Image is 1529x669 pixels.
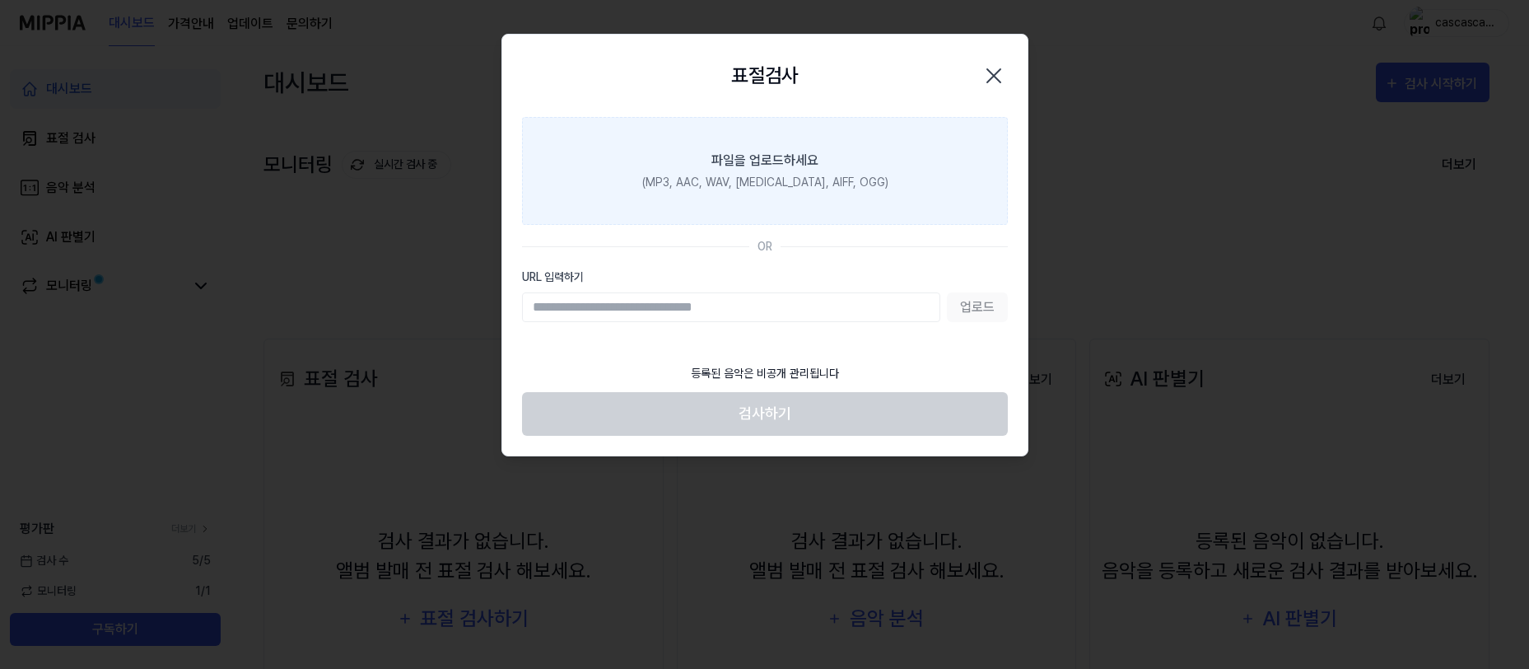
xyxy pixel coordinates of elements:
[758,238,772,255] div: OR
[681,355,849,392] div: 등록된 음악은 비공개 관리됩니다
[641,174,888,191] div: (MP3, AAC, WAV, [MEDICAL_DATA], AIFF, OGG)
[522,269,1008,286] label: URL 입력하기
[711,151,818,171] div: 파일을 업로드하세요
[731,61,799,91] h2: 표절검사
